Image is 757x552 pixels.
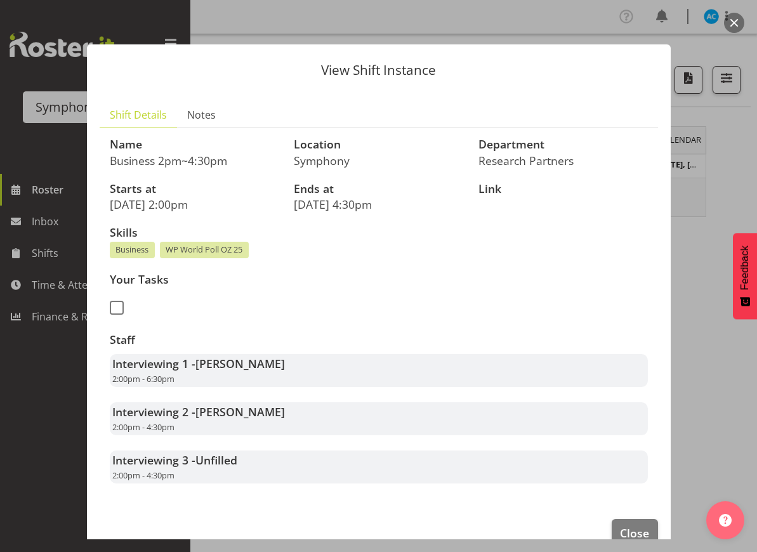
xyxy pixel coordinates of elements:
span: WP World Poll OZ 25 [166,244,242,256]
p: [DATE] 2:00pm [110,197,279,211]
span: [PERSON_NAME] [195,404,285,419]
span: Close [620,525,649,541]
span: [PERSON_NAME] [195,356,285,371]
p: [DATE] 4:30pm [294,197,463,211]
button: Feedback - Show survey [733,233,757,319]
img: help-xxl-2.png [719,514,732,527]
button: Close [612,519,657,547]
h3: Skills [110,227,648,239]
span: Unfilled [195,452,237,468]
p: Business 2pm~4:30pm [110,154,279,168]
p: Symphony [294,154,463,168]
h3: Your Tasks [110,273,371,286]
h3: Starts at [110,183,279,195]
strong: Interviewing 1 - [112,356,285,371]
h3: Link [478,183,648,195]
h3: Location [294,138,463,151]
p: View Shift Instance [100,63,658,77]
span: 2:00pm - 4:30pm [112,470,174,481]
span: Shift Details [110,107,167,122]
span: Notes [187,107,216,122]
h3: Ends at [294,183,463,195]
h3: Name [110,138,279,151]
h3: Staff [110,334,648,346]
span: 2:00pm - 4:30pm [112,421,174,433]
strong: Interviewing 3 - [112,452,237,468]
span: Feedback [739,246,751,290]
span: Business [115,244,148,256]
h3: Department [478,138,648,151]
p: Research Partners [478,154,648,168]
span: 2:00pm - 6:30pm [112,373,174,384]
strong: Interviewing 2 - [112,404,285,419]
